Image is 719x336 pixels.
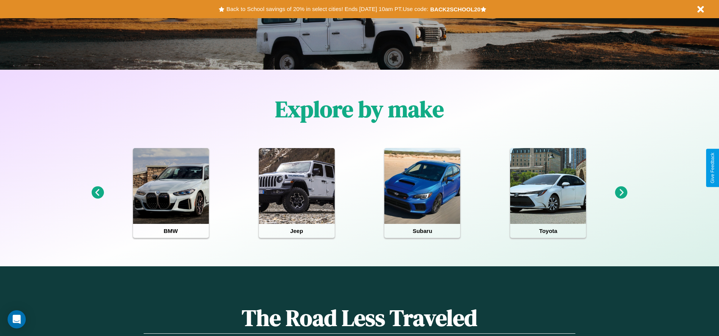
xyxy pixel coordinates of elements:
[8,310,26,328] div: Open Intercom Messenger
[430,6,481,13] b: BACK2SCHOOL20
[710,153,715,183] div: Give Feedback
[510,224,586,238] h4: Toyota
[259,224,335,238] h4: Jeep
[144,302,575,334] h1: The Road Less Traveled
[384,224,460,238] h4: Subaru
[275,94,444,125] h1: Explore by make
[133,224,209,238] h4: BMW
[224,4,430,14] button: Back to School savings of 20% in select cities! Ends [DATE] 10am PT.Use code:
